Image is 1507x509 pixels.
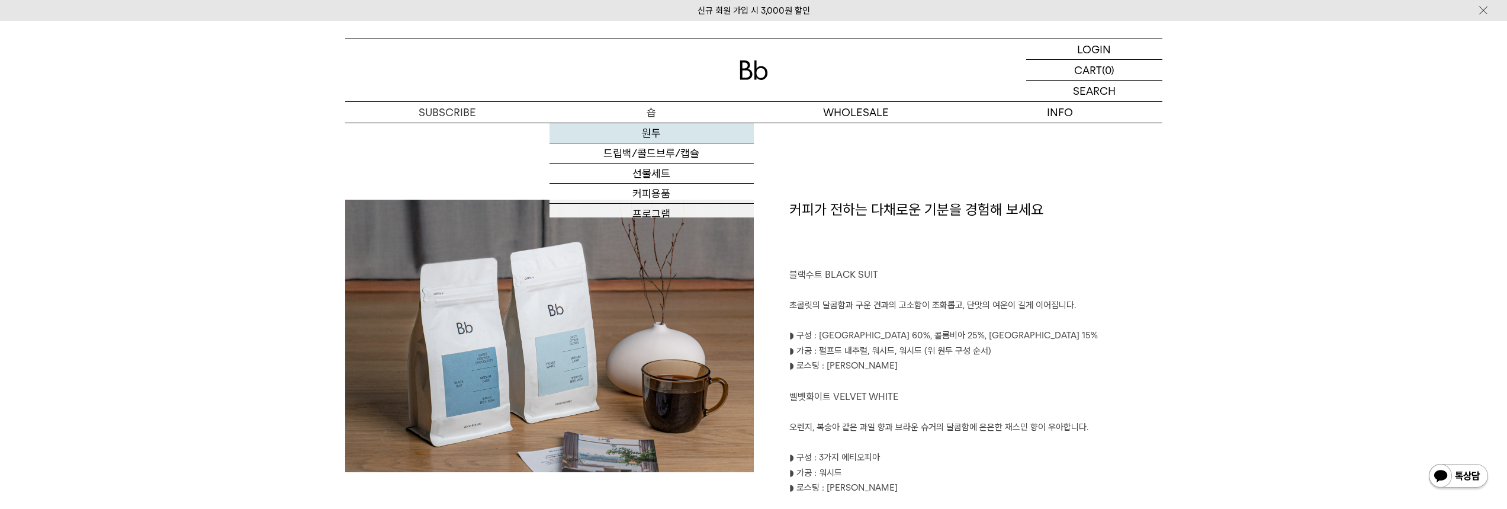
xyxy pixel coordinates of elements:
[698,5,810,16] a: 신규 회원 가입 시 3,000원 할인
[1077,39,1111,59] p: LOGIN
[550,184,754,204] a: 커피용품
[1074,60,1102,80] p: CART
[740,60,768,80] img: 로고
[550,164,754,184] a: 선물세트
[550,123,754,143] a: 원두
[1073,81,1116,101] p: SEARCH
[550,102,754,123] a: 숍
[789,328,1162,344] p: ◗ 구성 : [GEOGRAPHIC_DATA] 60%, 콜롬비아 25%, [GEOGRAPHIC_DATA] 15%
[345,102,550,123] a: SUBSCRIBE
[789,298,1162,313] p: 초콜릿의 달콤함과 구운 견과의 고소함이 조화롭고, 단맛의 여운이 길게 이어집니다.
[789,481,1162,496] p: ◗ 로스팅 : [PERSON_NAME]
[789,466,1162,481] p: ◗ 가공 : 워시드
[1102,60,1114,80] p: (0)
[789,450,1162,466] p: ◗ 구성 : 3가지 에티오피아
[550,204,754,224] a: 프로그램
[754,102,958,123] p: WHOLESALE
[789,269,878,280] span: 블랙수트 BLACK SUIT
[789,344,1162,359] p: ◗ 가공 : 펄프드 내추럴, 워시드, 워시드 (위 원두 구성 순서)
[789,420,1162,436] p: 오렌지, 복숭아 같은 과일 향과 브라운 슈거의 달콤함에 은은한 재스민 향이 우아합니다.
[1026,60,1162,81] a: CART (0)
[1026,39,1162,60] a: LOGIN
[789,391,898,402] span: 벨벳화이트 VELVET WHITE
[789,200,1162,267] h1: 커피가 전하는 다채로운 기분을 경험해 보세요
[789,358,1162,374] p: ◗ 로스팅 : [PERSON_NAME]
[550,143,754,164] a: 드립백/콜드브루/캡슐
[958,102,1162,123] p: INFO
